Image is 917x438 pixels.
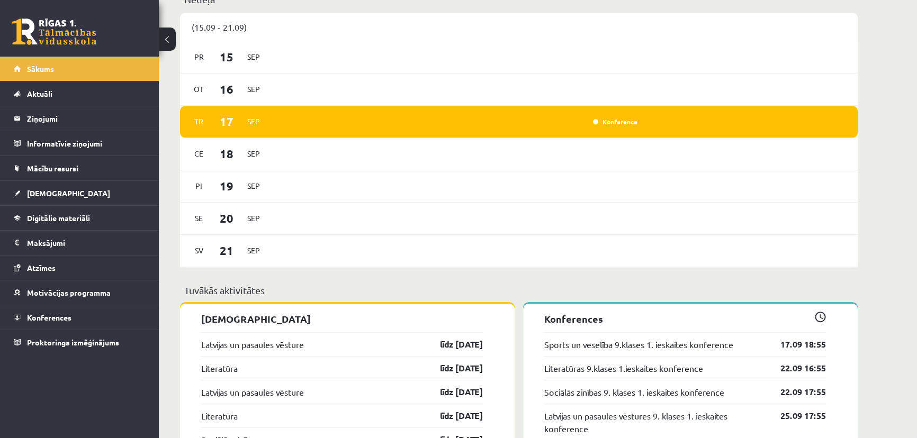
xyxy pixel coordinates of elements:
span: Ot [188,81,210,97]
span: Mācību resursi [27,163,78,173]
span: Sep [242,145,265,162]
a: Konferences [14,305,146,330]
span: Sep [242,178,265,194]
a: Latvijas un pasaules vēsture [201,386,304,398]
span: Aktuāli [27,89,52,98]
p: Konferences [544,312,826,326]
span: 16 [210,80,243,98]
span: 17 [210,113,243,130]
legend: Informatīvie ziņojumi [27,131,146,156]
a: Motivācijas programma [14,280,146,305]
a: Aktuāli [14,81,146,106]
span: Konferences [27,313,71,322]
legend: Maksājumi [27,231,146,255]
a: Maksājumi [14,231,146,255]
span: Sep [242,242,265,259]
a: Literatūra [201,409,238,422]
a: Latvijas un pasaules vēsture [201,338,304,351]
a: Sociālās zinības 9. klases 1. ieskaites konference [544,386,724,398]
a: Latvijas un pasaules vēstures 9. klases 1. ieskaites konference [544,409,765,435]
span: Sep [242,210,265,226]
a: līdz [DATE] [421,362,483,375]
legend: Ziņojumi [27,106,146,131]
a: Konference [593,117,637,126]
span: 20 [210,209,243,227]
span: Motivācijas programma [27,288,111,297]
a: 25.09 17:55 [765,409,826,422]
span: Sep [242,113,265,130]
a: Rīgas 1. Tālmācības vidusskola [12,19,96,45]
span: Sep [242,49,265,65]
a: Digitālie materiāli [14,206,146,230]
div: (15.09 - 21.09) [180,13,858,41]
span: 15 [210,48,243,66]
a: Sākums [14,57,146,81]
a: Proktoringa izmēģinājums [14,330,146,354]
a: Atzīmes [14,255,146,280]
p: [DEMOGRAPHIC_DATA] [201,312,483,326]
span: 18 [210,145,243,162]
a: Ziņojumi [14,106,146,131]
a: Sports un veselība 9.klases 1. ieskaites konference [544,338,733,351]
a: līdz [DATE] [421,386,483,398]
p: Tuvākās aktivitātes [184,283,853,297]
a: [DEMOGRAPHIC_DATA] [14,181,146,205]
a: Mācību resursi [14,156,146,180]
span: Se [188,210,210,226]
span: [DEMOGRAPHIC_DATA] [27,188,110,198]
a: līdz [DATE] [421,338,483,351]
a: 22.09 16:55 [765,362,826,375]
a: līdz [DATE] [421,409,483,422]
span: 19 [210,177,243,195]
span: Sākums [27,64,54,74]
a: Literatūras 9.klases 1.ieskaites konference [544,362,703,375]
span: Tr [188,113,210,130]
span: Atzīmes [27,263,56,272]
a: 17.09 18:55 [765,338,826,351]
span: Digitālie materiāli [27,213,90,223]
a: Informatīvie ziņojumi [14,131,146,156]
span: Pi [188,178,210,194]
span: Sep [242,81,265,97]
a: 22.09 17:55 [765,386,826,398]
span: Ce [188,145,210,162]
span: 21 [210,242,243,259]
a: Literatūra [201,362,238,375]
span: Proktoringa izmēģinājums [27,337,119,347]
span: Pr [188,49,210,65]
span: Sv [188,242,210,259]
